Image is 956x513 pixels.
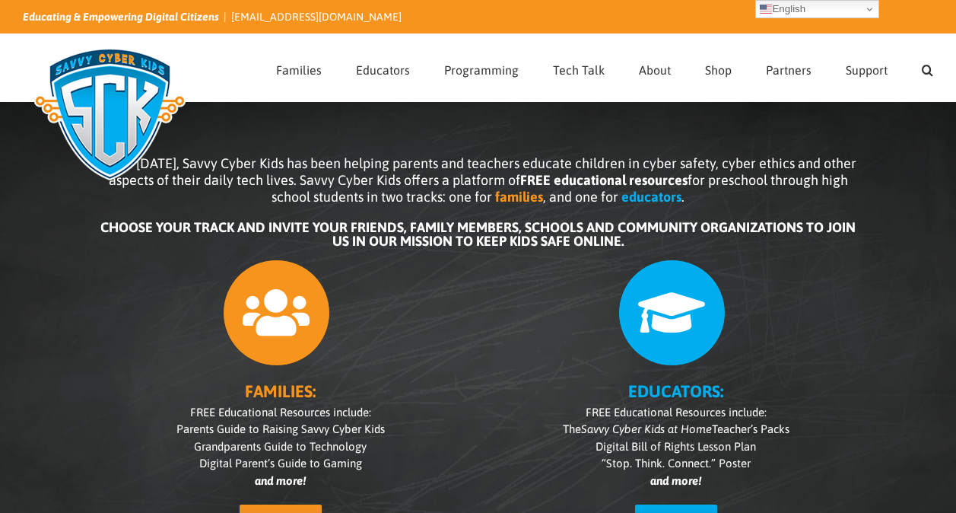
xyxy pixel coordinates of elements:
[681,189,684,205] span: .
[581,422,712,435] i: Savvy Cyber Kids at Home
[23,38,197,190] img: Savvy Cyber Kids Logo
[563,422,789,435] span: The Teacher’s Packs
[766,64,811,76] span: Partners
[444,34,519,101] a: Programming
[760,3,772,15] img: en
[100,155,856,205] span: Since [DATE], Savvy Cyber Kids has been helping parents and teachers educate children in cyber sa...
[602,457,751,470] span: “Stop. Think. Connect.” Poster
[190,406,371,419] span: FREE Educational Resources include:
[176,422,385,435] span: Parents Guide to Raising Savvy Cyber Kids
[922,34,933,101] a: Search
[639,64,671,76] span: About
[356,64,410,76] span: Educators
[846,34,888,101] a: Support
[621,189,681,205] b: educators
[276,34,322,101] a: Families
[596,440,756,453] span: Digital Bill of Rights Lesson Plan
[650,474,701,487] i: and more!
[520,172,688,188] b: FREE educational resources
[846,64,888,76] span: Support
[276,64,322,76] span: Families
[276,34,933,101] nav: Main Menu
[639,34,671,101] a: About
[231,11,402,23] a: [EMAIL_ADDRESS][DOMAIN_NAME]
[553,64,605,76] span: Tech Talk
[495,189,543,205] b: families
[628,381,723,401] b: EDUCATORS:
[705,34,732,101] a: Shop
[586,406,767,419] span: FREE Educational Resources include:
[23,11,219,23] i: Educating & Empowering Digital Citizens
[245,381,316,401] b: FAMILIES:
[356,34,410,101] a: Educators
[100,219,856,249] b: CHOOSE YOUR TRACK AND INVITE YOUR FRIENDS, FAMILY MEMBERS, SCHOOLS AND COMMUNITY ORGANIZATIONS TO...
[255,474,306,487] i: and more!
[194,440,367,453] span: Grandparents Guide to Technology
[199,457,362,470] span: Digital Parent’s Guide to Gaming
[444,64,519,76] span: Programming
[766,34,811,101] a: Partners
[705,64,732,76] span: Shop
[543,189,618,205] span: , and one for
[553,34,605,101] a: Tech Talk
